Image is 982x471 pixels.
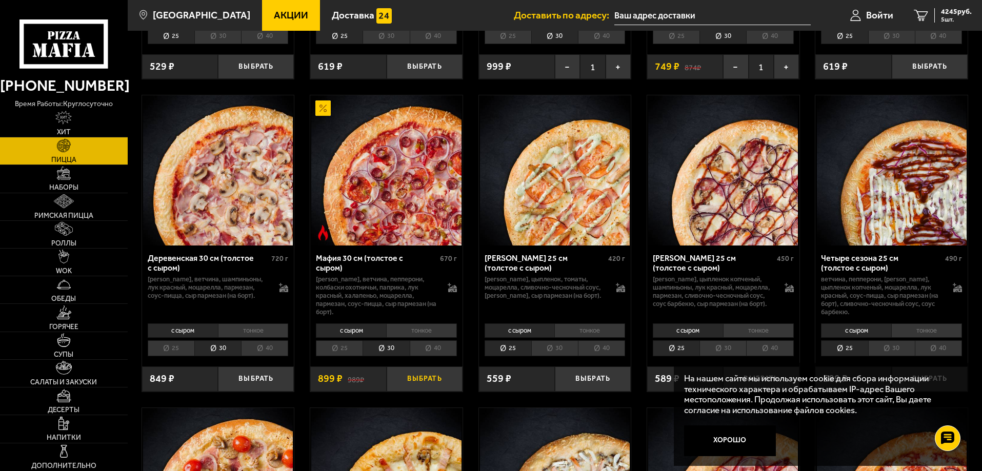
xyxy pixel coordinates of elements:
span: 999 ₽ [487,62,511,72]
s: 989 ₽ [348,374,364,384]
span: 849 ₽ [150,374,174,384]
button: − [723,54,748,79]
a: Деревенская 30 см (толстое с сыром) [142,95,294,245]
li: 40 [915,28,962,44]
span: [GEOGRAPHIC_DATA] [153,10,250,20]
span: Римская пицца [34,212,93,219]
li: 25 [316,28,363,44]
span: 589 ₽ [655,374,679,384]
span: 749 ₽ [655,62,679,72]
button: − [555,54,580,79]
span: Доставить по адресу: [514,10,614,20]
a: Чикен Ранч 25 см (толстое с сыром) [479,95,631,245]
li: 30 [363,28,409,44]
p: ветчина, пепперони, [PERSON_NAME], цыпленок копченый, моцарелла, лук красный, соус-пицца, сыр пар... [821,275,943,316]
input: Ваш адрес доставки [614,6,811,25]
span: Напитки [47,434,81,441]
li: 25 [485,28,531,44]
li: 40 [241,28,288,44]
img: Чикен Ранч 25 см (толстое с сыром) [480,95,630,245]
span: 450 г [777,254,794,263]
span: Салаты и закуски [30,379,97,386]
span: 420 г [608,254,625,263]
li: 25 [653,28,699,44]
li: с сыром [821,323,891,338]
li: 40 [410,340,457,356]
p: [PERSON_NAME], цыпленок копченый, шампиньоны, лук красный, моцарелла, пармезан, сливочно-чесночны... [653,275,774,308]
li: 25 [653,340,699,356]
li: 25 [821,340,868,356]
span: Доставка [332,10,374,20]
a: Чикен Барбекю 25 см (толстое с сыром) [647,95,799,245]
li: с сыром [485,323,555,338]
li: 40 [410,28,457,44]
div: Четыре сезона 25 см (толстое с сыром) [821,253,943,273]
span: 1 [580,54,605,79]
span: WOK [56,268,72,275]
span: Роллы [51,240,76,247]
span: Наборы [49,184,78,191]
button: Выбрать [218,54,294,79]
li: 30 [531,28,578,44]
span: 4245 руб. [941,8,972,15]
img: Острое блюдо [315,225,331,240]
div: [PERSON_NAME] 25 см (толстое с сыром) [653,253,774,273]
li: 30 [363,340,409,356]
button: Хорошо [684,425,776,456]
a: АкционныйОстрое блюдоМафия 30 см (толстое с сыром) [310,95,463,245]
button: + [606,54,631,79]
span: Дополнительно [31,462,96,469]
li: 30 [194,340,241,356]
img: Мафия 30 см (толстое с сыром) [311,95,461,245]
li: 40 [578,340,625,356]
li: 30 [194,28,241,44]
span: Десерты [48,406,79,414]
li: тонкое [723,323,794,338]
li: 25 [485,340,531,356]
li: 30 [868,340,915,356]
li: 40 [241,340,288,356]
span: Войти [866,10,893,20]
button: Выбрать [892,54,968,79]
div: Мафия 30 см (толстое с сыром) [316,253,437,273]
li: 25 [148,28,194,44]
button: Выбрать [218,366,294,392]
button: + [774,54,799,79]
li: 25 [148,340,194,356]
li: тонкое [891,323,962,338]
span: Супы [54,351,73,358]
img: Акционный [315,100,331,116]
div: Деревенская 30 см (толстое с сыром) [148,253,269,273]
li: с сыром [148,323,218,338]
img: Чикен Барбекю 25 см (толстое с сыром) [648,95,798,245]
span: 670 г [440,254,457,263]
li: тонкое [218,323,289,338]
img: 15daf4d41897b9f0e9f617042186c801.svg [376,8,392,24]
span: Пицца [51,156,76,163]
span: 529 ₽ [150,62,174,72]
li: тонкое [554,323,625,338]
li: 40 [746,28,793,44]
li: 25 [316,340,363,356]
span: 5 шт. [941,16,972,23]
li: тонкое [386,323,457,338]
li: 25 [821,28,868,44]
a: Четыре сезона 25 см (толстое с сыром) [815,95,968,245]
div: [PERSON_NAME] 25 см (толстое с сыром) [485,253,606,273]
span: 899 ₽ [318,374,343,384]
li: 40 [578,28,625,44]
p: [PERSON_NAME], ветчина, шампиньоны, лук красный, моцарелла, пармезан, соус-пицца, сыр пармезан (н... [148,275,269,300]
span: 490 г [945,254,962,263]
p: [PERSON_NAME], цыпленок, томаты, моцарелла, сливочно-чесночный соус, [PERSON_NAME], сыр пармезан ... [485,275,606,300]
li: 30 [699,28,746,44]
button: Выбрать [555,366,631,392]
span: Хит [57,129,71,136]
button: Выбрать [387,54,463,79]
span: 1 [749,54,774,79]
li: 40 [915,340,962,356]
p: На нашем сайте мы используем cookie для сбора информации технического характера и обрабатываем IP... [684,373,952,416]
p: [PERSON_NAME], ветчина, пепперони, колбаски охотничьи, паприка, лук красный, халапеньо, моцарелла... [316,275,437,316]
li: с сыром [316,323,386,338]
span: 720 г [271,254,288,263]
img: Деревенская 30 см (толстое с сыром) [143,95,293,245]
